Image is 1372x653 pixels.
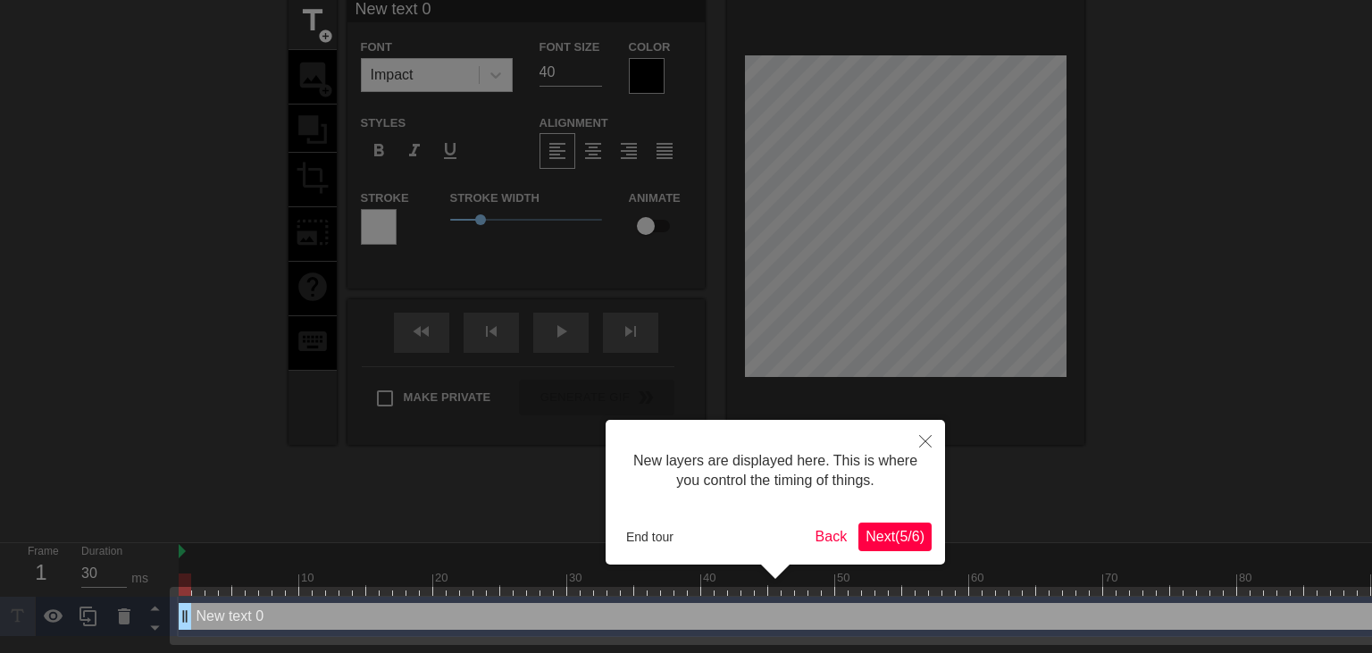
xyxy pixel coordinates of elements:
div: New layers are displayed here. This is where you control the timing of things. [619,433,932,509]
button: Back [808,523,855,551]
span: Next ( 5 / 6 ) [866,529,924,544]
button: Next [858,523,932,551]
button: Close [906,420,945,461]
button: End tour [619,523,681,550]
